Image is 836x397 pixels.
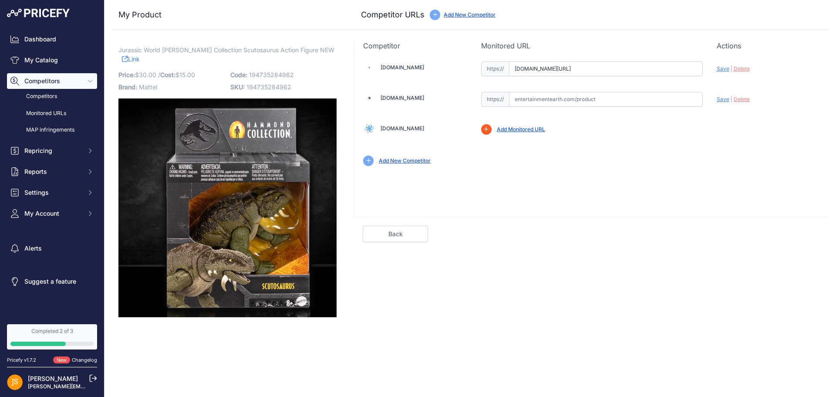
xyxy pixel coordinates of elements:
[230,83,245,91] span: SKU:
[717,41,820,51] p: Actions
[717,65,729,72] span: Save
[118,83,137,91] span: Brand:
[24,167,81,176] span: Reports
[381,95,424,101] a: [DOMAIN_NAME]
[481,92,509,107] span: https://
[7,73,97,89] button: Competitors
[7,356,36,364] div: Pricefy v1.7.2
[497,126,545,132] a: Add Monitored URL
[72,357,97,363] a: Changelog
[139,71,156,78] span: 30.00
[7,31,97,314] nav: Sidebar
[53,356,70,364] span: New
[7,324,97,349] a: Completed 2 of 3
[7,106,97,121] a: Monitored URLs
[158,71,195,78] span: / $
[734,65,750,72] span: Delete
[7,31,97,47] a: Dashboard
[230,71,247,78] span: Code:
[160,71,175,78] span: Cost:
[481,41,703,51] p: Monitored URL
[246,83,291,91] span: 194735284962
[122,54,140,64] a: Link
[481,61,509,76] span: https://
[731,96,732,102] span: |
[381,125,424,132] a: [DOMAIN_NAME]
[118,69,225,81] p: $
[509,92,703,107] input: entertainmentearth.com/product
[7,122,97,138] a: MAP infringements
[381,64,424,71] a: [DOMAIN_NAME]
[7,89,97,104] a: Competitors
[28,375,78,382] a: [PERSON_NAME]
[24,146,81,155] span: Repricing
[7,274,97,289] a: Suggest a feature
[28,383,162,390] a: [PERSON_NAME][EMAIL_ADDRESS][DOMAIN_NAME]
[444,11,496,18] a: Add New Competitor
[10,328,94,335] div: Completed 2 of 3
[139,83,157,91] span: Mattel
[24,188,81,197] span: Settings
[7,185,97,200] button: Settings
[7,206,97,221] button: My Account
[734,96,750,102] span: Delete
[249,71,294,78] span: 194735284962
[509,61,703,76] input: bigbadtoystore.com/product
[24,77,81,85] span: Competitors
[7,164,97,180] button: Reports
[179,71,195,78] span: 15.00
[118,71,135,78] span: Price:
[118,9,337,21] h3: My Product
[363,226,428,242] a: Back
[7,9,70,17] img: Pricefy Logo
[7,241,97,256] a: Alerts
[717,96,729,102] span: Save
[731,65,732,72] span: |
[24,209,81,218] span: My Account
[379,157,431,164] a: Add New Competitor
[118,44,334,55] span: Jurassic World [PERSON_NAME] Collection Scutosaurus Action Figure NEW
[363,41,467,51] p: Competitor
[7,143,97,159] button: Repricing
[361,9,425,21] h3: Competitor URLs
[7,52,97,68] a: My Catalog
